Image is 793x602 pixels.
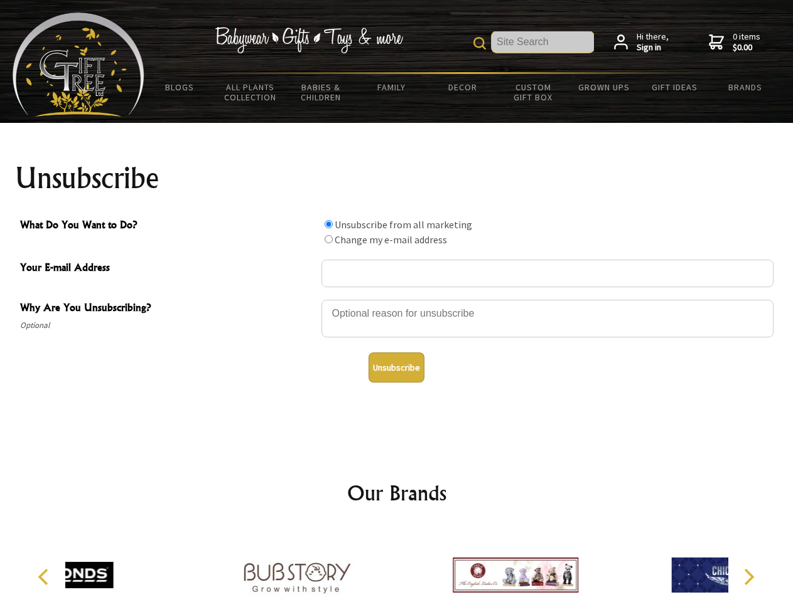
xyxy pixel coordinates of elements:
[20,260,315,278] span: Your E-mail Address
[357,74,428,100] a: Family
[13,13,144,117] img: Babyware - Gifts - Toys and more...
[215,74,286,110] a: All Plants Collection
[321,260,774,287] input: Your E-mail Address
[492,31,594,53] input: Site Search
[709,31,760,53] a: 0 items$0.00
[15,163,779,193] h1: Unsubscribe
[144,74,215,100] a: BLOGS
[20,318,315,333] span: Optional
[733,42,760,53] strong: $0.00
[637,42,669,53] strong: Sign in
[614,31,669,53] a: Hi there,Sign in
[473,37,486,50] img: product search
[710,74,781,100] a: Brands
[568,74,639,100] a: Grown Ups
[25,478,769,508] h2: Our Brands
[325,235,333,243] input: What Do You Want to Do?
[733,31,760,53] span: 0 items
[215,27,403,53] img: Babywear - Gifts - Toys & more
[427,74,498,100] a: Decor
[20,217,315,235] span: What Do You Want to Do?
[20,300,315,318] span: Why Are You Unsubscribing?
[286,74,357,110] a: Babies & Children
[735,563,762,591] button: Next
[498,74,569,110] a: Custom Gift Box
[335,218,472,231] label: Unsubscribe from all marketing
[639,74,710,100] a: Gift Ideas
[325,220,333,228] input: What Do You Want to Do?
[335,233,447,246] label: Change my e-mail address
[31,563,59,591] button: Previous
[369,352,424,383] button: Unsubscribe
[321,300,774,337] textarea: Why Are You Unsubscribing?
[637,31,669,53] span: Hi there,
